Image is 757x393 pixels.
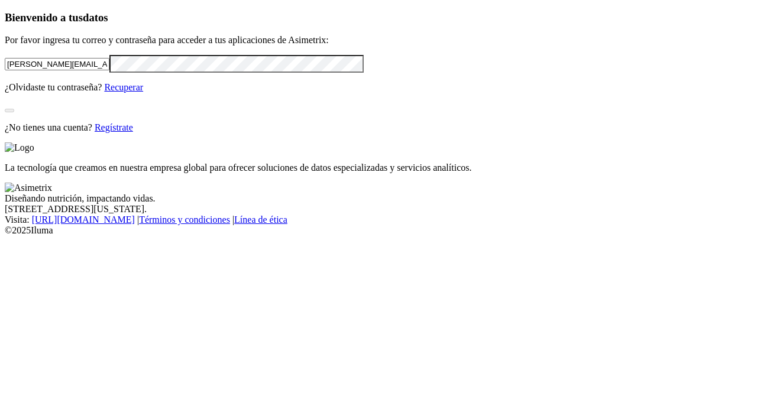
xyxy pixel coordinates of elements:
[5,225,752,236] div: © 2025 Iluma
[5,193,752,204] div: Diseñando nutrición, impactando vidas.
[5,58,109,70] input: Tu correo
[5,11,752,24] h3: Bienvenido a tus
[104,82,143,92] a: Recuperar
[5,204,752,215] div: [STREET_ADDRESS][US_STATE].
[5,163,752,173] p: La tecnología que creamos en nuestra empresa global para ofrecer soluciones de datos especializad...
[5,183,52,193] img: Asimetrix
[83,11,108,24] span: datos
[95,122,133,132] a: Regístrate
[139,215,230,225] a: Términos y condiciones
[32,215,135,225] a: [URL][DOMAIN_NAME]
[5,215,752,225] div: Visita : | |
[5,122,752,133] p: ¿No tienes una cuenta?
[5,142,34,153] img: Logo
[234,215,287,225] a: Línea de ética
[5,35,752,46] p: Por favor ingresa tu correo y contraseña para acceder a tus aplicaciones de Asimetrix:
[5,82,752,93] p: ¿Olvidaste tu contraseña?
